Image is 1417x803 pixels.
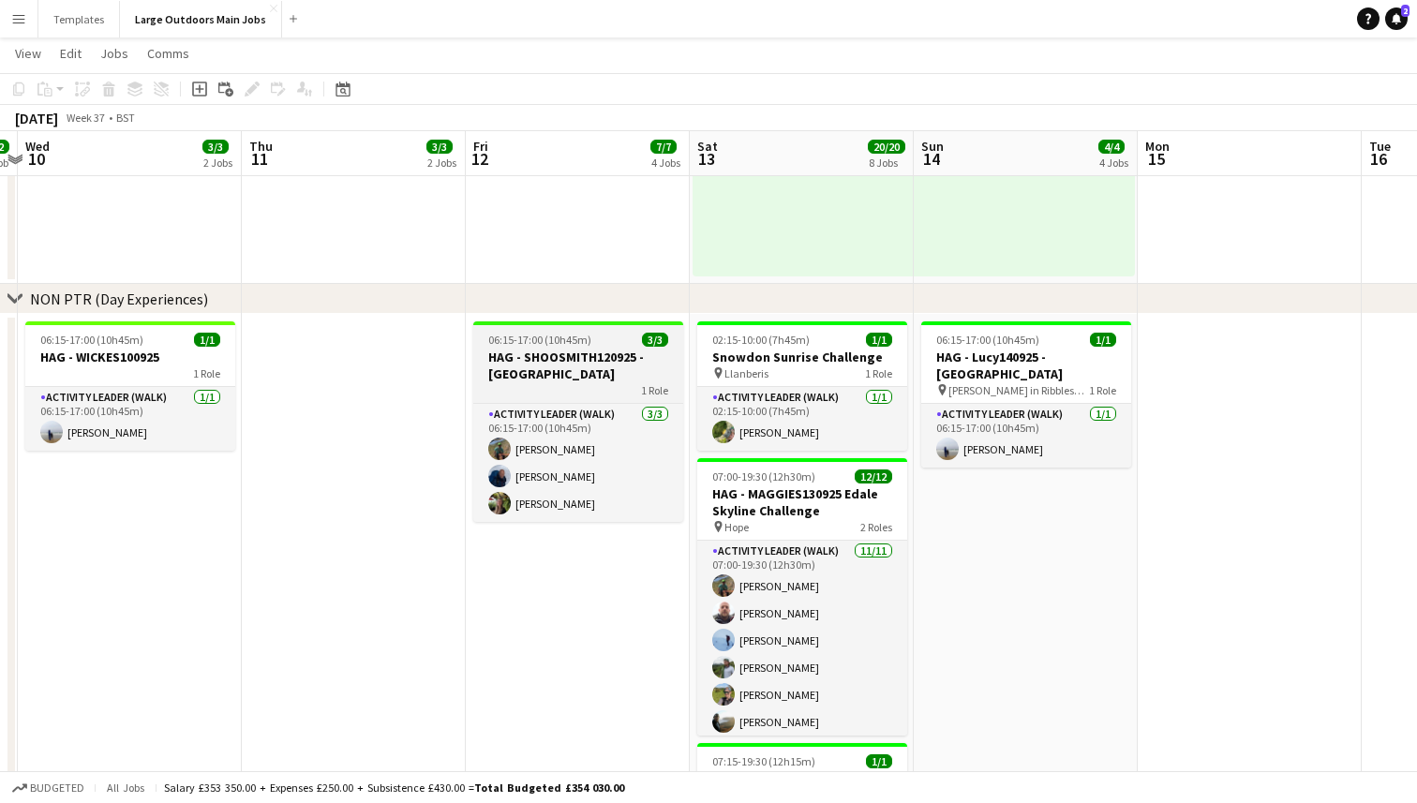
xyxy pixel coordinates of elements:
[855,469,892,483] span: 12/12
[426,140,453,154] span: 3/3
[194,333,220,347] span: 1/1
[697,485,907,519] h3: HAG - MAGGIES130925 Edale Skyline Challenge
[9,778,87,798] button: Budgeted
[1366,148,1391,170] span: 16
[1099,156,1128,170] div: 4 Jobs
[724,520,749,534] span: Hope
[866,754,892,768] span: 1/1
[25,138,50,155] span: Wed
[38,1,120,37] button: Templates
[712,754,815,768] span: 07:15-19:30 (12h15m)
[1089,383,1116,397] span: 1 Role
[7,41,49,66] a: View
[921,138,944,155] span: Sun
[1098,140,1125,154] span: 4/4
[22,148,50,170] span: 10
[100,45,128,62] span: Jobs
[249,138,273,155] span: Thu
[642,333,668,347] span: 3/3
[697,770,907,787] h3: Edale Skyline Challenge
[62,111,109,125] span: Week 37
[60,45,82,62] span: Edit
[641,383,668,397] span: 1 Role
[697,321,907,451] app-job-card: 02:15-10:00 (7h45m)1/1Snowdon Sunrise Challenge Llanberis1 RoleActivity Leader (Walk)1/102:15-10:...
[116,111,135,125] div: BST
[25,349,235,365] h3: HAG - WICKES100925
[15,109,58,127] div: [DATE]
[120,1,282,37] button: Large Outdoors Main Jobs
[164,781,624,795] div: Salary £353 350.00 + Expenses £250.00 + Subsistence £430.00 =
[193,366,220,380] span: 1 Role
[697,458,907,736] app-job-card: 07:00-19:30 (12h30m)12/12HAG - MAGGIES130925 Edale Skyline Challenge Hope2 RolesActivity Leader (...
[427,156,456,170] div: 2 Jobs
[15,45,41,62] span: View
[103,781,148,795] span: All jobs
[650,140,677,154] span: 7/7
[1369,138,1391,155] span: Tue
[246,148,273,170] span: 11
[712,333,810,347] span: 02:15-10:00 (7h45m)
[40,333,143,347] span: 06:15-17:00 (10h45m)
[865,366,892,380] span: 1 Role
[724,366,768,380] span: Llanberis
[30,781,84,795] span: Budgeted
[147,45,189,62] span: Comms
[488,333,591,347] span: 06:15-17:00 (10h45m)
[921,349,1131,382] h3: HAG - Lucy140925 - [GEOGRAPHIC_DATA]
[868,140,905,154] span: 20/20
[921,321,1131,468] app-job-card: 06:15-17:00 (10h45m)1/1HAG - Lucy140925 - [GEOGRAPHIC_DATA] [PERSON_NAME] in Ribblesdale [GEOGRAP...
[1401,5,1410,17] span: 2
[473,349,683,382] h3: HAG - SHOOSMITH120925 - [GEOGRAPHIC_DATA]
[694,148,718,170] span: 13
[140,41,197,66] a: Comms
[936,333,1039,347] span: 06:15-17:00 (10h45m)
[948,383,1089,397] span: [PERSON_NAME] in Ribblesdale [GEOGRAPHIC_DATA]
[30,290,208,308] div: NON PTR (Day Experiences)
[697,138,718,155] span: Sat
[918,148,944,170] span: 14
[473,404,683,522] app-card-role: Activity Leader (Walk)3/306:15-17:00 (10h45m)[PERSON_NAME][PERSON_NAME][PERSON_NAME]
[1142,148,1170,170] span: 15
[921,404,1131,468] app-card-role: Activity Leader (Walk)1/106:15-17:00 (10h45m)[PERSON_NAME]
[712,469,815,483] span: 07:00-19:30 (12h30m)
[25,387,235,451] app-card-role: Activity Leader (Walk)1/106:15-17:00 (10h45m)[PERSON_NAME]
[697,387,907,451] app-card-role: Activity Leader (Walk)1/102:15-10:00 (7h45m)[PERSON_NAME]
[203,156,232,170] div: 2 Jobs
[52,41,89,66] a: Edit
[470,148,488,170] span: 12
[25,321,235,451] app-job-card: 06:15-17:00 (10h45m)1/1HAG - WICKES1009251 RoleActivity Leader (Walk)1/106:15-17:00 (10h45m)[PERS...
[1145,138,1170,155] span: Mon
[866,333,892,347] span: 1/1
[651,156,680,170] div: 4 Jobs
[1385,7,1408,30] a: 2
[860,520,892,534] span: 2 Roles
[93,41,136,66] a: Jobs
[473,321,683,522] app-job-card: 06:15-17:00 (10h45m)3/3HAG - SHOOSMITH120925 - [GEOGRAPHIC_DATA]1 RoleActivity Leader (Walk)3/306...
[473,138,488,155] span: Fri
[1090,333,1116,347] span: 1/1
[202,140,229,154] span: 3/3
[697,349,907,365] h3: Snowdon Sunrise Challenge
[869,156,904,170] div: 8 Jobs
[474,781,624,795] span: Total Budgeted £354 030.00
